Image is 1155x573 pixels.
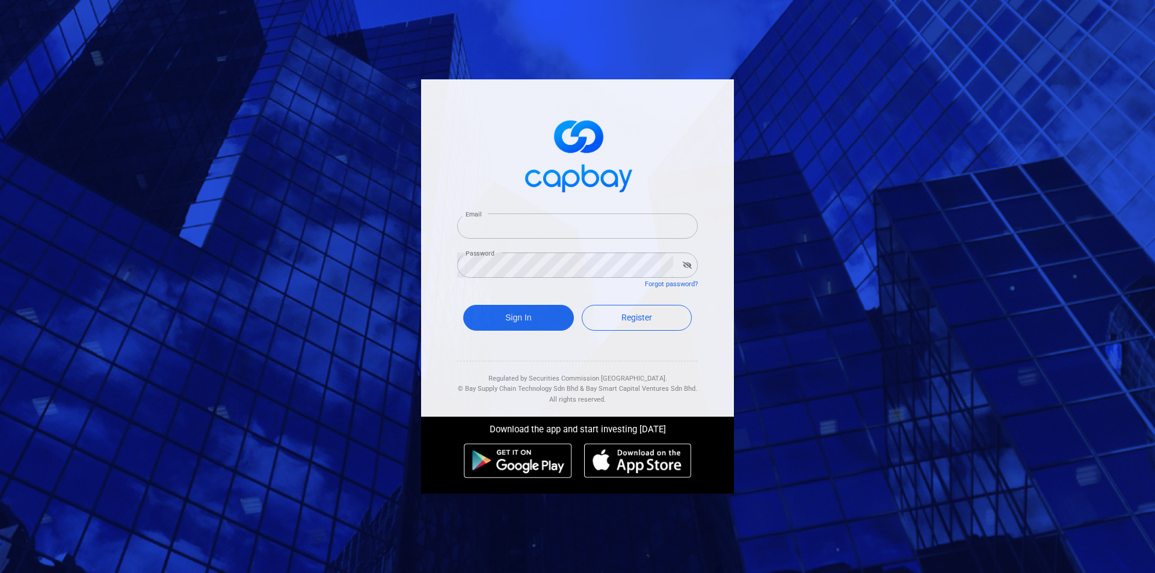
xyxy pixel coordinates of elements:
[582,305,692,331] a: Register
[466,210,481,219] label: Email
[584,443,691,478] img: ios
[466,249,494,258] label: Password
[463,305,574,331] button: Sign In
[457,361,698,405] div: Regulated by Securities Commission [GEOGRAPHIC_DATA]. & All rights reserved.
[464,443,572,478] img: android
[586,385,697,393] span: Bay Smart Capital Ventures Sdn Bhd.
[412,417,743,437] div: Download the app and start investing [DATE]
[645,280,698,288] a: Forgot password?
[517,109,638,199] img: logo
[458,385,578,393] span: © Bay Supply Chain Technology Sdn Bhd
[621,313,652,322] span: Register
